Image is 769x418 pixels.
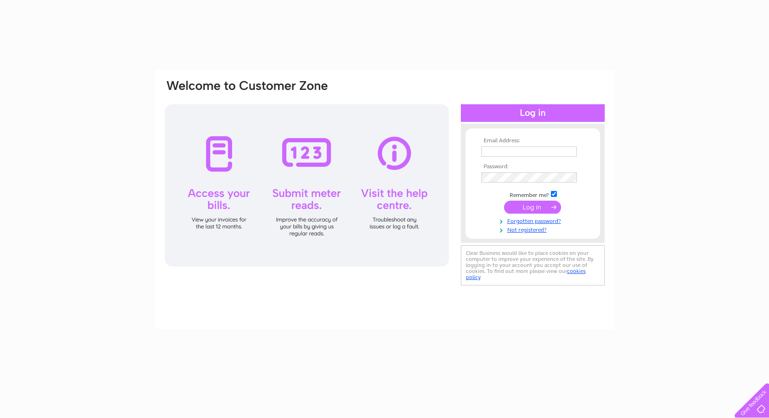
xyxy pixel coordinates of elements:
[479,190,587,199] td: Remember me?
[481,225,587,234] a: Not registered?
[466,268,586,280] a: cookies policy
[479,164,587,170] th: Password:
[479,138,587,144] th: Email Address:
[504,201,561,214] input: Submit
[461,245,605,285] div: Clear Business would like to place cookies on your computer to improve your experience of the sit...
[481,216,587,225] a: Forgotten password?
